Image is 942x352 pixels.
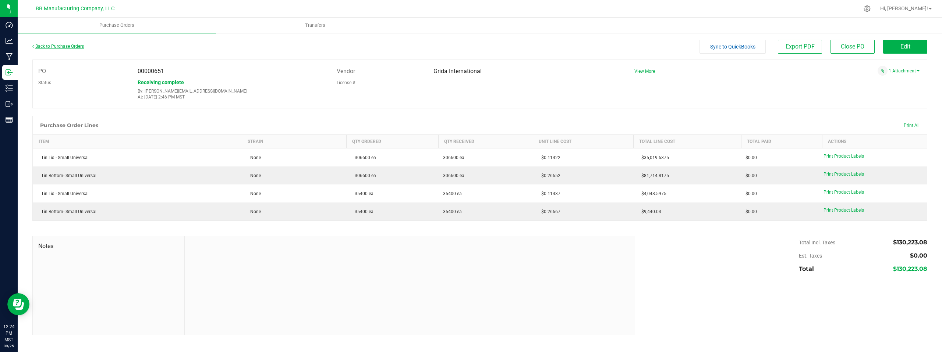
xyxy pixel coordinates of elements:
[247,155,261,160] span: None
[242,135,347,148] th: Strain
[138,94,325,100] p: At: [DATE] 2:46 PM MST
[638,155,669,160] span: $35,019.6375
[824,190,864,195] span: Print Product Labels
[893,265,927,272] span: $130,223.08
[824,208,864,213] span: Print Product Labels
[247,209,261,214] span: None
[799,253,822,259] span: Est. Taxes
[741,184,822,202] td: $0.00
[443,154,464,161] span: 306600 ea
[337,77,355,88] label: License #
[433,68,482,75] span: Grida International
[3,323,14,343] p: 12:24 PM MST
[36,6,114,12] span: BB Manufacturing Company, LLC
[538,173,560,178] span: $0.26652
[638,191,666,196] span: $4,048.5975
[439,135,533,148] th: Qty Received
[7,293,29,315] iframe: Resource center
[710,44,755,50] span: Sync to QuickBooks
[893,239,927,246] span: $130,223.08
[247,173,261,178] span: None
[538,209,560,214] span: $0.26667
[138,89,325,94] p: By: [PERSON_NAME][EMAIL_ADDRESS][DOMAIN_NAME]
[6,37,13,44] inline-svg: Analytics
[216,18,414,33] a: Transfers
[910,252,927,259] span: $0.00
[351,173,376,178] span: 306600 ea
[351,155,376,160] span: 306600 ea
[824,172,864,177] span: Print Product Labels
[741,166,822,184] td: $0.00
[3,343,14,349] p: 09/25
[700,40,766,54] button: Sync to QuickBooks
[741,148,822,167] td: $0.00
[741,135,822,148] th: Total Paid
[6,116,13,123] inline-svg: Reports
[295,22,335,29] span: Transfers
[38,190,238,197] div: Tin Lid - Small Universal
[880,6,928,11] span: Hi, [PERSON_NAME]!
[443,190,462,197] span: 35400 ea
[6,100,13,108] inline-svg: Outbound
[889,68,920,73] a: 1 Attachment
[40,122,98,128] h1: Purchase Order Lines
[778,40,822,54] button: Export PDF
[347,135,439,148] th: Qty Ordered
[38,242,179,251] span: Notes
[38,172,238,179] div: Tin Bottom- Small Universal
[538,155,560,160] span: $0.11422
[863,5,872,12] div: Manage settings
[38,66,46,77] label: PO
[638,209,661,214] span: $9,440.03
[841,43,864,50] span: Close PO
[6,21,13,29] inline-svg: Dashboard
[741,202,822,220] td: $0.00
[443,172,464,179] span: 306600 ea
[38,208,238,215] div: Tin Bottom- Small Universal
[6,85,13,92] inline-svg: Inventory
[824,154,864,159] span: Print Product Labels
[799,265,814,272] span: Total
[822,135,927,148] th: Actions
[831,40,875,54] button: Close PO
[883,40,927,54] button: Edit
[351,191,373,196] span: 35400 ea
[799,240,835,245] span: Total Incl. Taxes
[900,43,910,50] span: Edit
[247,191,261,196] span: None
[138,79,184,85] span: Receiving complete
[33,135,242,148] th: Item
[38,77,51,88] label: Status
[878,66,888,76] span: Attach a document
[38,154,238,161] div: Tin Lid - Small Universal
[538,191,560,196] span: $0.11437
[638,173,669,178] span: $81,714.8175
[904,123,920,128] span: Print All
[6,53,13,60] inline-svg: Manufacturing
[18,18,216,33] a: Purchase Orders
[337,66,355,77] label: Vendor
[351,209,373,214] span: 35400 ea
[533,135,634,148] th: Unit Line Cost
[634,69,655,74] a: View More
[786,43,815,50] span: Export PDF
[138,68,164,75] span: 00000651
[32,44,84,49] a: Back to Purchase Orders
[89,22,144,29] span: Purchase Orders
[6,69,13,76] inline-svg: Inbound
[633,135,741,148] th: Total Line Cost
[443,208,462,215] span: 35400 ea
